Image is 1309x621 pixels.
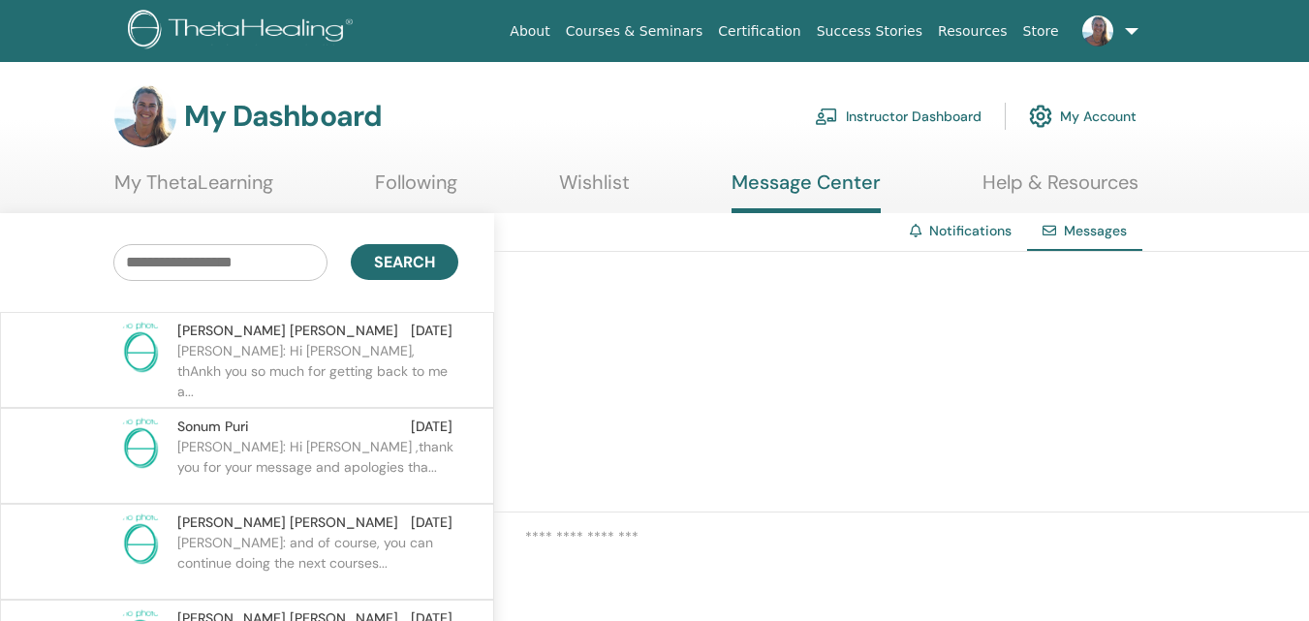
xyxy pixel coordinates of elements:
span: [PERSON_NAME] [PERSON_NAME] [177,321,398,341]
span: [DATE] [411,321,452,341]
img: default.jpg [114,85,176,147]
img: no-photo.png [113,512,168,567]
a: Help & Resources [982,171,1138,208]
a: Resources [930,14,1015,49]
span: Search [374,252,435,272]
button: Search [351,244,458,280]
img: cog.svg [1029,100,1052,133]
a: About [502,14,557,49]
span: Messages [1064,222,1127,239]
a: My ThetaLearning [114,171,273,208]
span: [DATE] [411,417,452,437]
a: Message Center [732,171,881,213]
p: [PERSON_NAME]: Hi [PERSON_NAME], thAnkh you so much for getting back to me a... [177,341,458,399]
img: no-photo.png [113,321,168,375]
a: Following [375,171,457,208]
span: Sonum Puri [177,417,249,437]
a: Courses & Seminars [558,14,711,49]
p: [PERSON_NAME]: and of course, you can continue doing the next courses... [177,533,458,591]
a: Instructor Dashboard [815,95,982,138]
h3: My Dashboard [184,99,382,134]
a: Notifications [929,222,1012,239]
img: no-photo.png [113,417,168,471]
img: logo.png [128,10,359,53]
span: [PERSON_NAME] [PERSON_NAME] [177,512,398,533]
a: My Account [1029,95,1137,138]
a: Certification [710,14,808,49]
a: Wishlist [559,171,630,208]
img: default.jpg [1082,16,1113,47]
img: chalkboard-teacher.svg [815,108,838,125]
a: Store [1015,14,1067,49]
p: [PERSON_NAME]: Hi [PERSON_NAME] ,thank you for your message and apologies tha... [177,437,458,495]
span: [DATE] [411,512,452,533]
a: Success Stories [809,14,930,49]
